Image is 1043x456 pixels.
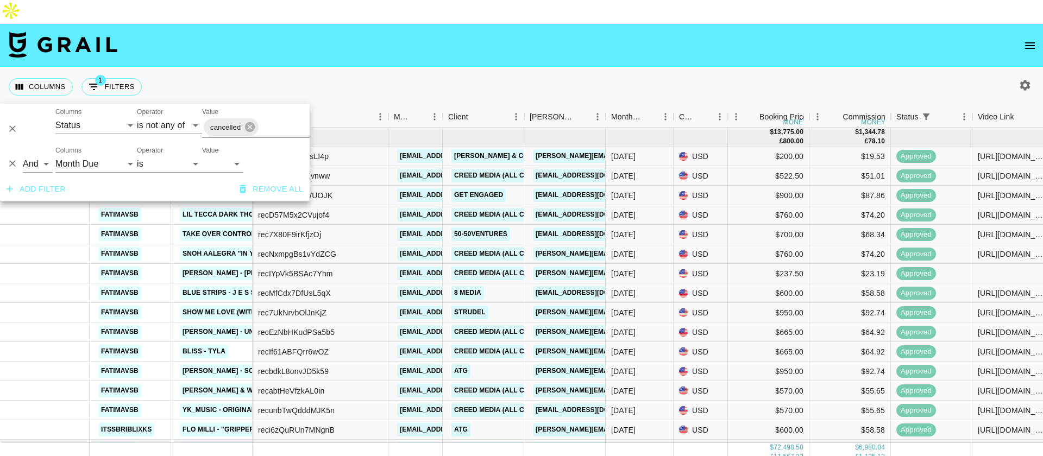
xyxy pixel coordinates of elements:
[98,364,141,378] a: fatimavsb
[728,166,809,186] div: $522.50
[180,325,286,339] a: [PERSON_NAME] - Unfoolish
[98,267,141,280] a: fatimavsb
[258,346,329,357] div: recIf61ABFQrr6wOZ
[451,247,564,261] a: Creed Media (All Campaigns)
[258,385,324,396] div: recabtHeVfzkAL0in
[809,381,891,401] div: $55.65
[451,286,484,300] a: 8 Media
[611,170,636,181] div: May '25
[448,106,468,128] div: Client
[728,420,809,440] div: $600.00
[674,244,728,264] div: USD
[855,128,859,137] div: $
[451,306,488,319] a: Strudel
[533,149,766,163] a: [PERSON_NAME][EMAIL_ADDRESS][PERSON_NAME][DOMAIN_NAME]
[98,306,141,319] a: fatimavsb
[451,208,564,221] a: Creed Media (All Campaigns)
[451,364,470,378] a: ATG
[258,366,329,377] div: recbdkL8onvJD5k59
[1019,35,1041,56] button: open drawer
[611,249,636,259] div: May '25
[533,169,655,182] a: [EMAIL_ADDRESS][DOMAIN_NAME]
[397,364,519,378] a: [EMAIL_ADDRESS][DOMAIN_NAME]
[9,31,117,58] img: Grail Talent
[372,109,388,125] button: Menu
[98,325,141,339] a: fatimavsb
[728,225,809,244] div: $700.00
[642,109,657,124] button: Sort
[180,403,284,417] a: YK_Music - Original Sound
[859,444,885,453] div: 6,980.04
[728,264,809,283] div: $237.50
[611,288,636,299] div: May '25
[809,186,891,205] div: $87.86
[861,119,885,125] div: money
[55,146,81,155] label: Columns
[397,149,519,163] a: [EMAIL_ADDRESS][DOMAIN_NAME]
[896,386,936,396] span: approved
[809,303,891,322] div: $92.74
[611,366,636,377] div: May '25
[783,137,803,146] div: 800.00
[258,268,333,279] div: recIYpVk5BSAc7Yhm
[934,109,949,124] button: Sort
[759,106,807,128] div: Booking Price
[258,425,335,435] div: reci6zQuRUn7MNgnB
[258,210,329,220] div: recD57M5x2CVujof4
[180,286,301,300] a: Blue Strips - J E S S I E M U R P H
[896,327,936,338] span: approved
[95,75,106,86] span: 1
[451,267,564,280] a: Creed Media (All Campaigns)
[674,420,728,440] div: USD
[809,225,891,244] div: $68.34
[258,229,321,240] div: rec7X80F9irKfjzOj
[728,303,809,322] div: $950.00
[451,149,546,163] a: [PERSON_NAME] & Co LLC
[809,283,891,303] div: $58.58
[611,229,636,240] div: May '25
[180,267,360,280] a: [PERSON_NAME] - [PERSON_NAME]'s Lava Chicken
[809,322,891,342] div: $64.92
[258,288,331,299] div: recMfCdx7DfUsL5qX
[533,325,710,339] a: [PERSON_NAME][EMAIL_ADDRESS][DOMAIN_NAME]
[451,169,564,182] a: Creed Media (All Campaigns)
[674,106,728,128] div: Currency
[611,405,636,416] div: May '25
[728,205,809,225] div: $760.00
[978,106,1014,128] div: Video Link
[674,225,728,244] div: USD
[896,210,936,220] span: approved
[611,210,636,220] div: May '25
[674,342,728,362] div: USD
[896,230,936,240] span: approved
[533,286,655,300] a: [EMAIL_ADDRESS][DOMAIN_NAME]
[896,151,936,162] span: approved
[397,345,519,358] a: [EMAIL_ADDRESS][DOMAIN_NAME]
[443,106,524,128] div: Client
[728,109,744,125] button: Menu
[809,362,891,381] div: $92.74
[774,444,803,453] div: 72,498.50
[98,227,141,241] a: fatimavsb
[696,109,712,124] button: Sort
[9,78,73,96] button: Select columns
[728,381,809,401] div: $570.00
[891,106,972,128] div: Status
[98,286,141,300] a: fatimavsb
[397,169,519,182] a: [EMAIL_ADDRESS][DOMAIN_NAME]
[98,345,141,358] a: fatimavsb
[397,325,519,339] a: [EMAIL_ADDRESS][DOMAIN_NAME]
[533,188,655,202] a: [EMAIL_ADDRESS][DOMAIN_NAME]
[533,384,710,397] a: [PERSON_NAME][EMAIL_ADDRESS][DOMAIN_NAME]
[674,147,728,166] div: USD
[204,118,259,136] div: cancelled
[397,227,519,241] a: [EMAIL_ADDRESS][DOMAIN_NAME]
[204,121,247,134] span: cancelled
[679,106,696,128] div: Currency
[574,109,589,124] button: Sort
[896,308,936,318] span: approved
[809,147,891,166] div: $19.53
[809,166,891,186] div: $51.01
[859,128,885,137] div: 1,344.78
[411,109,426,124] button: Sort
